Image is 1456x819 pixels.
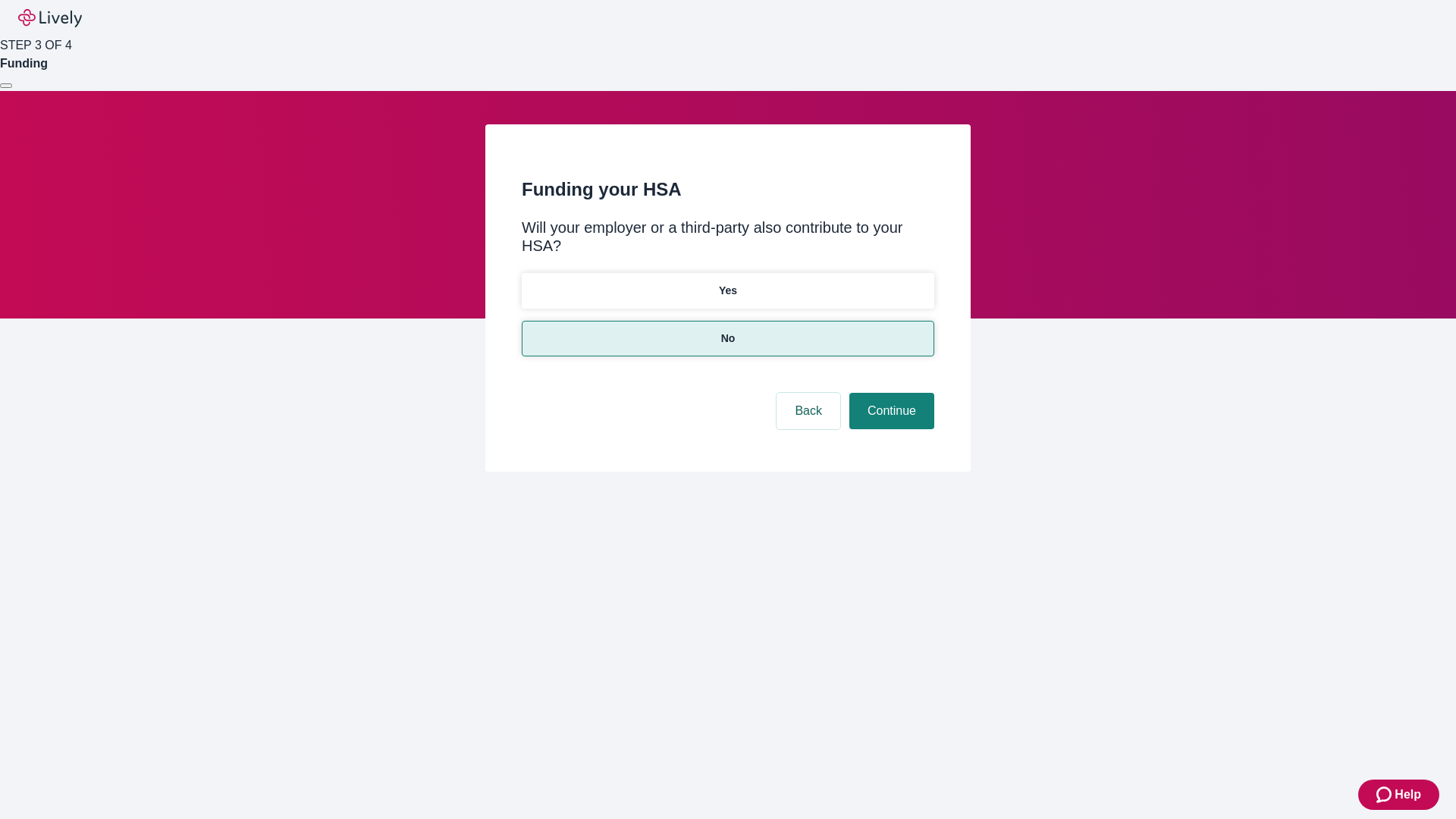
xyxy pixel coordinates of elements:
[1358,780,1439,810] button: Zendesk support iconHelp
[1395,786,1421,804] span: Help
[719,283,737,299] p: Yes
[522,176,934,203] h2: Funding your HSA
[18,9,82,27] img: Lively
[522,218,934,255] div: Will your employer or a third-party also contribute to your HSA?
[522,321,934,356] button: No
[849,393,934,429] button: Continue
[522,273,934,309] button: Yes
[721,331,736,347] p: No
[777,393,840,429] button: Back
[1376,786,1395,804] svg: Zendesk support icon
